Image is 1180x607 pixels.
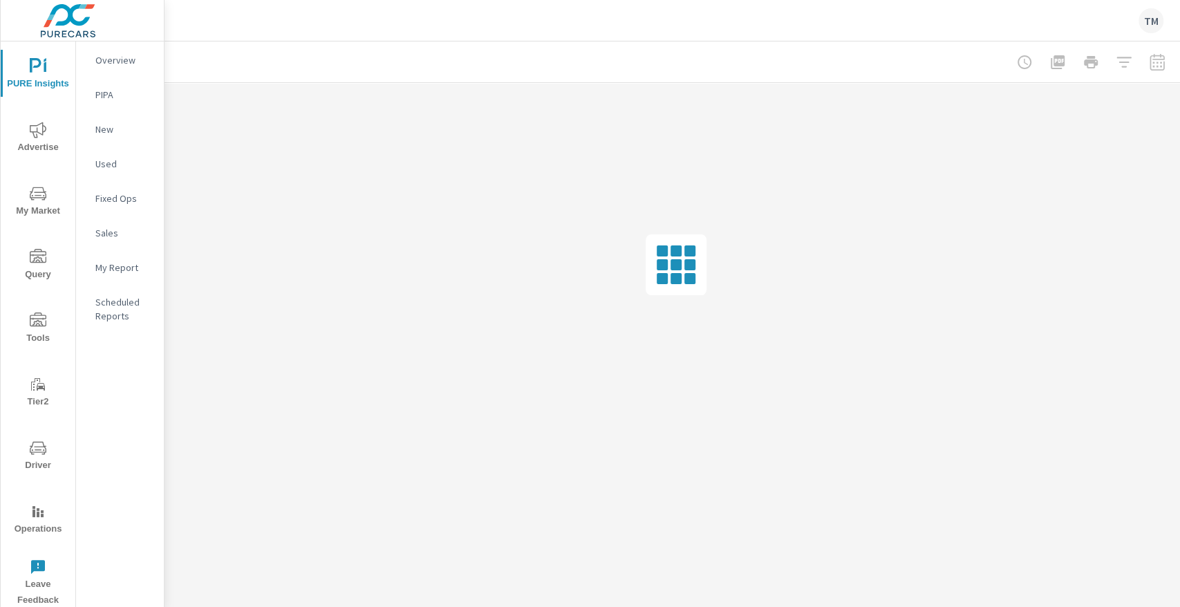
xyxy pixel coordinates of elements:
div: Overview [76,50,164,71]
p: My Report [95,261,153,274]
p: PIPA [95,88,153,102]
p: Used [95,157,153,171]
span: Tier2 [5,376,71,410]
p: Scheduled Reports [95,295,153,323]
div: New [76,119,164,140]
p: Sales [95,226,153,240]
p: Fixed Ops [95,192,153,205]
p: New [95,122,153,136]
div: My Report [76,257,164,278]
p: Overview [95,53,153,67]
span: PURE Insights [5,58,71,92]
span: My Market [5,185,71,219]
span: Advertise [5,122,71,156]
span: Query [5,249,71,283]
span: Operations [5,503,71,537]
div: Used [76,153,164,174]
div: Fixed Ops [76,188,164,209]
div: Scheduled Reports [76,292,164,326]
div: PIPA [76,84,164,105]
span: Driver [5,440,71,474]
div: Sales [76,223,164,243]
div: TM [1139,8,1163,33]
span: Tools [5,312,71,346]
